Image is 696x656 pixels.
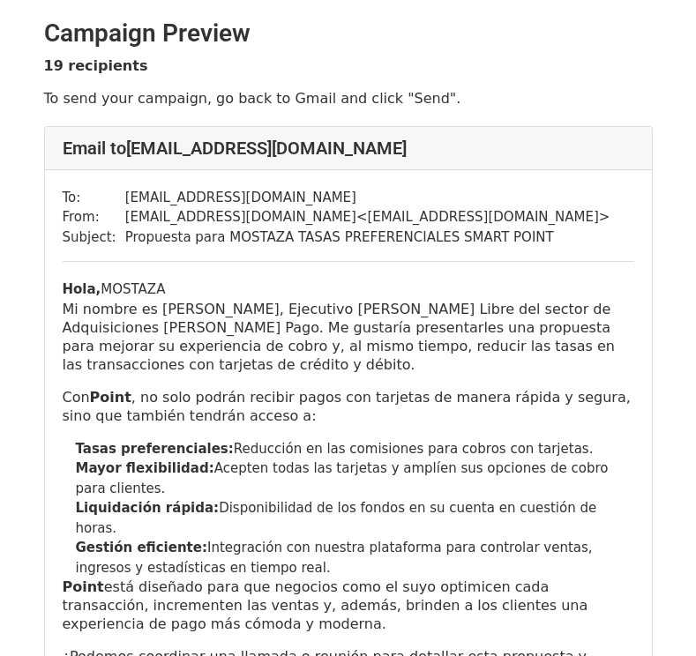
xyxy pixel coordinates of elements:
[76,500,220,516] strong: Liquidación rápida:
[63,578,634,633] p: está diseñado para que negocios como el suyo optimicen cada transacción, incrementen las ventas y...
[76,538,634,578] li: Integración con nuestra plataforma para controlar ventas, ingresos y estadísticas en tiempo real.
[125,188,610,208] td: [EMAIL_ADDRESS][DOMAIN_NAME]
[63,138,634,159] h4: Email to [EMAIL_ADDRESS][DOMAIN_NAME]
[44,57,148,74] strong: 19 recipients
[44,89,653,108] p: To send your campaign, go back to Gmail and click "Send".
[76,498,634,538] li: Disponibilidad de los fondos en su cuenta en cuestión de horas.
[63,280,634,300] div: MOSTAZA
[44,19,653,48] h2: Campaign Preview
[63,188,125,208] td: To:
[90,389,131,406] strong: Point
[63,207,125,227] td: From:
[125,227,610,248] td: Propuesta para MOSTAZA TASAS PREFERENCIALES SMART POINT
[63,281,101,297] strong: Hola,
[63,300,634,374] p: Mi nombre es [PERSON_NAME], Ejecutivo [PERSON_NAME] Libre del sector de Adquisiciones [PERSON_NAM...
[125,207,610,227] td: [EMAIL_ADDRESS][DOMAIN_NAME] < [EMAIL_ADDRESS][DOMAIN_NAME] >
[76,439,634,459] li: Reducción en las comisiones para cobros con tarjetas.
[76,540,207,555] strong: Gestión eficiente:
[76,441,234,457] strong: Tasas preferenciales:
[76,460,214,476] strong: Mayor flexibilidad:
[63,227,125,248] td: Subject:
[63,578,104,595] strong: Point
[76,458,634,498] li: Acepten todas las tarjetas y amplíen sus opciones de cobro para clientes.
[63,388,634,425] p: Con , no solo podrán recibir pagos con tarjetas de manera rápida y segura, sino que también tendr...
